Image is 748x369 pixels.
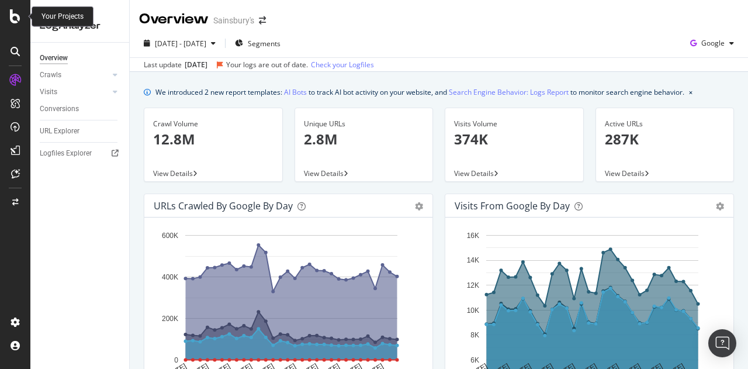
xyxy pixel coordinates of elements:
a: Overview [40,52,121,64]
div: URLs Crawled by Google by day [154,200,293,212]
text: 0 [174,356,178,364]
span: View Details [454,168,494,178]
div: Last update [144,60,374,70]
div: Overview [139,9,209,29]
div: Overview [40,52,68,64]
span: Google [701,38,725,48]
div: Visits Volume [454,119,574,129]
div: Active URLs [605,119,725,129]
a: URL Explorer [40,125,121,137]
span: View Details [153,168,193,178]
a: Visits [40,86,109,98]
a: Search Engine Behavior: Logs Report [449,86,569,98]
text: 12K [467,281,479,289]
div: arrow-right-arrow-left [259,16,266,25]
button: Segments [230,34,285,53]
div: Open Intercom Messenger [708,329,736,357]
button: Google [685,34,739,53]
div: Visits [40,86,57,98]
text: 10K [467,306,479,315]
a: Check your Logfiles [311,60,374,70]
div: gear [716,202,724,211]
div: Unique URLs [304,119,424,129]
text: 6K [470,356,479,364]
p: 2.8M [304,129,424,149]
div: Your Projects [41,12,84,22]
a: Crawls [40,69,109,81]
text: 16K [467,232,479,240]
div: Your logs are out of date. [226,60,308,70]
text: 200K [162,315,178,323]
div: Crawl Volume [153,119,273,129]
text: 14K [467,257,479,265]
text: 8K [470,331,479,339]
span: View Details [304,168,344,178]
p: 374K [454,129,574,149]
div: Crawls [40,69,61,81]
div: Conversions [40,103,79,115]
div: Sainsbury's [213,15,254,26]
text: 400K [162,273,178,281]
button: [DATE] - [DATE] [139,34,220,53]
div: Visits from Google by day [455,200,570,212]
a: AI Bots [284,86,307,98]
div: We introduced 2 new report templates: to track AI bot activity on your website, and to monitor se... [155,86,684,98]
div: info banner [144,86,734,98]
a: Conversions [40,103,121,115]
div: gear [415,202,423,211]
div: Logfiles Explorer [40,147,92,160]
p: 287K [605,129,725,149]
a: Logfiles Explorer [40,147,121,160]
button: close banner [686,84,695,101]
span: Segments [248,39,280,49]
span: View Details [605,168,645,178]
div: [DATE] [185,60,207,70]
span: [DATE] - [DATE] [155,39,206,49]
text: 600K [162,232,178,240]
p: 12.8M [153,129,273,149]
div: URL Explorer [40,125,79,137]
